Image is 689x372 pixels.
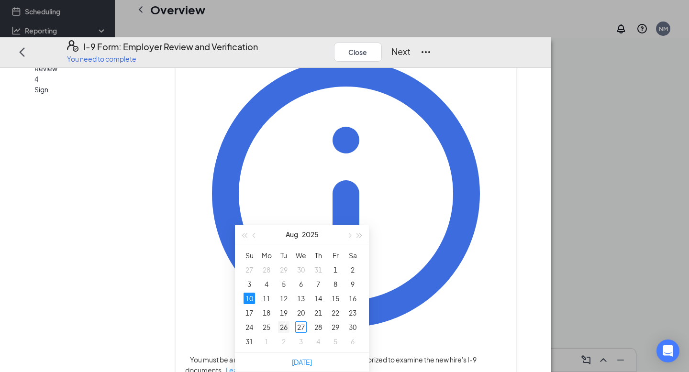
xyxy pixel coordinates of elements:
[261,293,272,304] div: 11
[244,278,255,290] div: 3
[278,321,289,333] div: 26
[330,307,341,318] div: 22
[275,263,292,277] td: 2025-07-29
[244,321,255,333] div: 24
[310,263,327,277] td: 2025-07-31
[330,278,341,290] div: 8
[244,264,255,275] div: 27
[312,278,324,290] div: 7
[295,336,307,347] div: 3
[327,334,344,349] td: 2025-09-05
[310,277,327,291] td: 2025-08-07
[327,263,344,277] td: 2025-08-01
[295,293,307,304] div: 13
[34,75,38,83] span: 4
[292,320,310,334] td: 2025-08-27
[344,263,361,277] td: 2025-08-02
[67,40,78,52] svg: FormI9EVerifyIcon
[241,291,258,306] td: 2025-08-10
[334,42,382,61] button: Close
[312,307,324,318] div: 21
[292,306,310,320] td: 2025-08-20
[241,248,258,263] th: Su
[261,278,272,290] div: 4
[275,248,292,263] th: Tu
[347,321,358,333] div: 30
[278,336,289,347] div: 2
[295,264,307,275] div: 30
[310,334,327,349] td: 2025-09-04
[312,264,324,275] div: 31
[327,248,344,263] th: Fr
[34,63,155,74] span: Review
[312,321,324,333] div: 28
[327,306,344,320] td: 2025-08-22
[286,225,298,244] button: Aug
[347,293,358,304] div: 16
[344,320,361,334] td: 2025-08-30
[310,248,327,263] th: Th
[258,248,275,263] th: Mo
[34,84,155,95] span: Sign
[327,277,344,291] td: 2025-08-08
[258,306,275,320] td: 2025-08-18
[67,54,258,63] p: You need to complete
[302,225,319,244] button: 2025
[275,334,292,349] td: 2025-09-02
[185,33,507,354] svg: Info
[292,358,312,366] a: [DATE]
[261,321,272,333] div: 25
[292,248,310,263] th: We
[275,306,292,320] td: 2025-08-19
[344,334,361,349] td: 2025-09-06
[344,277,361,291] td: 2025-08-09
[310,306,327,320] td: 2025-08-21
[275,277,292,291] td: 2025-08-05
[258,277,275,291] td: 2025-08-04
[295,321,307,333] div: 27
[347,336,358,347] div: 6
[241,263,258,277] td: 2025-07-27
[327,320,344,334] td: 2025-08-29
[330,264,341,275] div: 1
[344,306,361,320] td: 2025-08-23
[261,336,272,347] div: 1
[278,293,289,304] div: 12
[292,291,310,306] td: 2025-08-13
[347,278,358,290] div: 9
[292,334,310,349] td: 2025-09-03
[310,320,327,334] td: 2025-08-28
[344,291,361,306] td: 2025-08-16
[330,293,341,304] div: 15
[275,291,292,306] td: 2025-08-12
[347,307,358,318] div: 23
[258,334,275,349] td: 2025-09-01
[258,263,275,277] td: 2025-07-28
[261,264,272,275] div: 28
[344,248,361,263] th: Sa
[244,336,255,347] div: 31
[275,320,292,334] td: 2025-08-26
[241,334,258,349] td: 2025-08-31
[330,321,341,333] div: 29
[330,336,341,347] div: 5
[295,278,307,290] div: 6
[292,277,310,291] td: 2025-08-06
[258,320,275,334] td: 2025-08-25
[278,307,289,318] div: 19
[244,307,255,318] div: 17
[258,291,275,306] td: 2025-08-11
[295,307,307,318] div: 20
[244,293,255,304] div: 10
[420,46,432,57] svg: Ellipses
[83,40,258,54] h4: I-9 Form: Employer Review and Verification
[261,307,272,318] div: 18
[278,278,289,290] div: 5
[347,264,358,275] div: 2
[391,45,411,58] button: Next
[241,306,258,320] td: 2025-08-17
[312,293,324,304] div: 14
[292,263,310,277] td: 2025-07-30
[312,336,324,347] div: 4
[278,264,289,275] div: 29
